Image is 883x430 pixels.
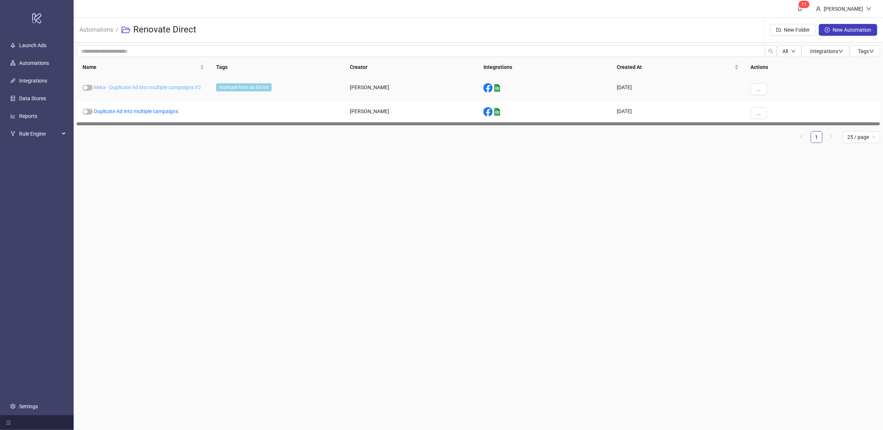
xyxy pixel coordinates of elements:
[819,24,877,36] button: New Automation
[777,45,802,57] button: Alldown
[802,2,804,7] span: 1
[858,48,875,54] span: Tags
[776,27,781,32] span: folder-add
[810,48,844,54] span: Integrations
[825,27,830,32] span: plus-circle
[821,5,866,13] div: [PERSON_NAME]
[799,1,810,8] sup: 11
[757,110,761,116] span: ...
[19,126,60,141] span: Rule Engine
[478,57,611,77] th: Integrations
[116,18,119,42] li: /
[811,132,822,143] a: 1
[838,49,844,54] span: down
[811,131,823,143] li: 1
[802,45,849,57] button: Integrationsdown
[6,420,11,425] span: menu-fold
[816,6,821,11] span: user
[804,2,807,7] span: 1
[798,6,803,11] span: bell
[82,63,198,71] span: Name
[122,25,130,34] span: folder-open
[617,63,733,71] span: Created At
[19,95,46,101] a: Data Stores
[611,57,745,77] th: Created At
[78,25,115,33] a: Automations
[833,27,872,33] span: New Automation
[10,131,15,136] span: fork
[791,49,796,53] span: down
[800,134,804,139] span: left
[745,57,880,77] th: Actions
[848,132,876,143] span: 25 / page
[751,107,767,119] button: ...
[210,57,344,77] th: Tags
[611,101,745,125] div: [DATE]
[19,113,37,119] a: Reports
[19,78,47,84] a: Integrations
[849,45,880,57] button: Tagsdown
[829,134,834,139] span: right
[770,24,816,36] button: New Folder
[77,57,210,77] th: Name
[796,131,808,143] li: Previous Page
[216,83,272,91] span: duplicate from ad IDs list
[94,84,201,90] a: Meta - Duplicate Ad into multiple campaigns V2
[869,49,875,54] span: down
[344,101,478,125] div: [PERSON_NAME]
[344,57,478,77] th: Creator
[133,24,196,36] h3: Renovate Direct
[94,108,178,114] a: Duplicate Ad into multiple campaigns
[866,6,872,11] span: down
[796,131,808,143] button: left
[768,49,774,54] span: search
[19,403,38,409] a: Settings
[826,131,837,143] li: Next Page
[757,86,761,92] span: ...
[826,131,837,143] button: right
[843,131,880,143] div: Page Size
[784,27,810,33] span: New Folder
[611,77,745,101] div: [DATE]
[19,42,46,48] a: Launch Ads
[344,77,478,101] div: [PERSON_NAME]
[19,60,49,66] a: Automations
[751,83,767,95] button: ...
[783,48,788,54] span: All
